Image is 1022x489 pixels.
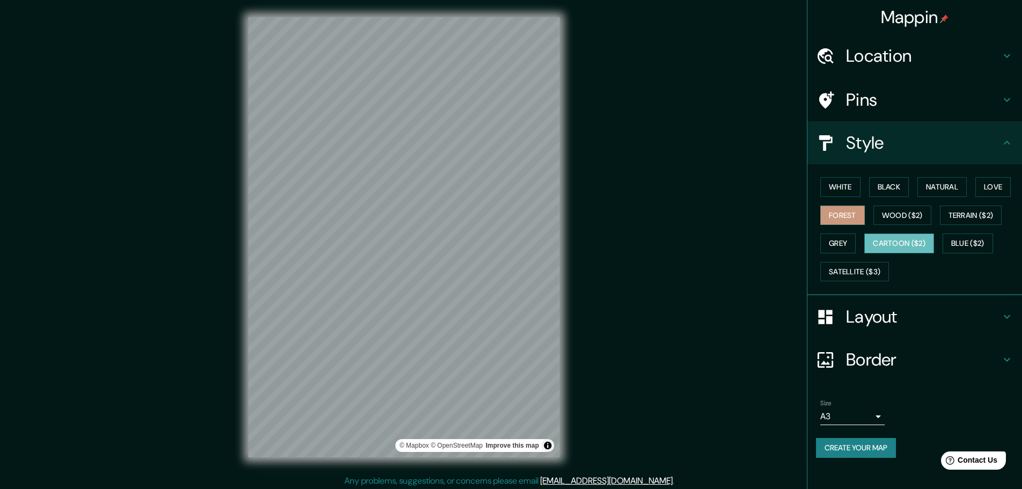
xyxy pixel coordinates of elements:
div: . [676,475,678,487]
button: Blue ($2) [943,233,993,253]
a: OpenStreetMap [431,442,483,449]
img: pin-icon.png [940,14,949,23]
button: Love [975,177,1011,197]
button: Black [869,177,909,197]
iframe: Help widget launcher [927,447,1010,477]
a: [EMAIL_ADDRESS][DOMAIN_NAME] [540,475,673,486]
button: Cartoon ($2) [864,233,934,253]
a: Map feedback [486,442,539,449]
h4: Location [846,45,1001,67]
button: Forest [820,206,865,225]
div: Location [807,34,1022,77]
p: Any problems, suggestions, or concerns please email . [344,475,674,487]
h4: Layout [846,306,1001,327]
h4: Mappin [881,6,949,28]
canvas: Map [248,17,560,457]
label: Size [820,399,832,408]
button: Create your map [816,438,896,458]
div: Border [807,338,1022,381]
a: Mapbox [400,442,429,449]
button: Satellite ($3) [820,262,889,282]
div: Layout [807,295,1022,338]
div: . [674,475,676,487]
button: Wood ($2) [873,206,931,225]
h4: Pins [846,89,1001,111]
button: Natural [917,177,967,197]
button: Grey [820,233,856,253]
h4: Style [846,132,1001,154]
button: White [820,177,861,197]
button: Toggle attribution [541,439,554,452]
div: Style [807,121,1022,164]
h4: Border [846,349,1001,370]
div: A3 [820,408,885,425]
button: Terrain ($2) [940,206,1002,225]
div: Pins [807,78,1022,121]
